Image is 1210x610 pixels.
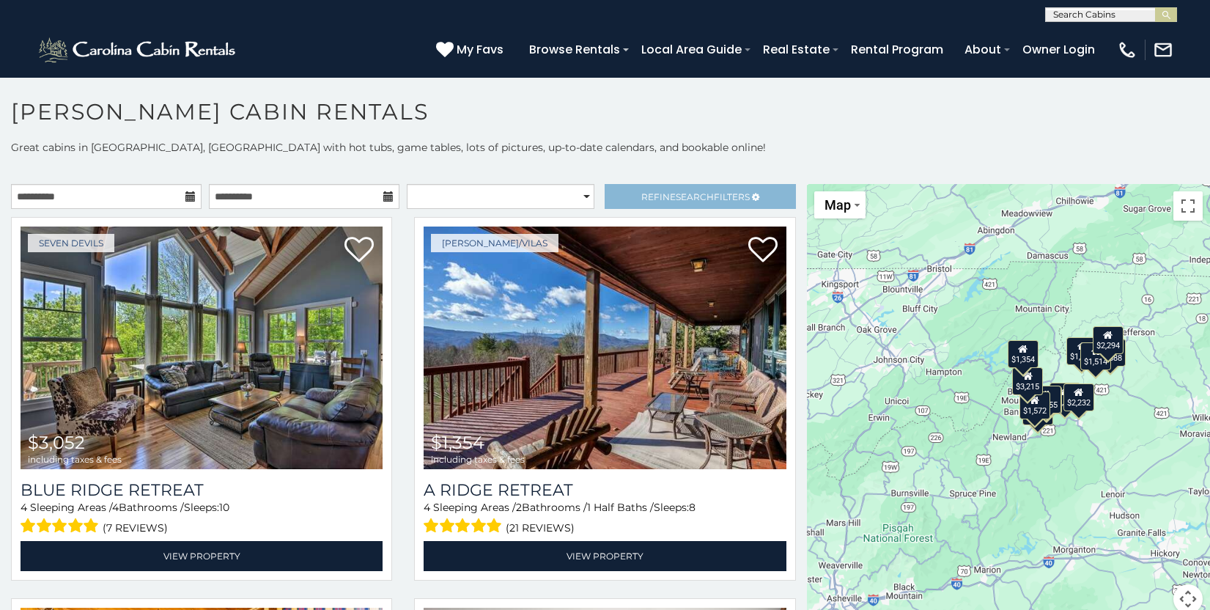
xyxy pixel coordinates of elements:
[21,541,383,571] a: View Property
[431,432,484,453] span: $1,354
[436,40,507,59] a: My Favs
[748,235,778,266] a: Add to favorites
[1015,37,1102,62] a: Owner Login
[1019,392,1050,419] div: $1,572
[28,432,85,453] span: $3,052
[825,197,851,213] span: Map
[1066,337,1097,365] div: $1,558
[21,480,383,500] a: Blue Ridge Retreat
[112,501,119,514] span: 4
[957,37,1008,62] a: About
[1063,383,1093,411] div: $2,232
[1012,367,1043,395] div: $3,215
[587,501,654,514] span: 1 Half Baths /
[344,235,374,266] a: Add to favorites
[1093,326,1124,354] div: $2,294
[28,234,114,252] a: Seven Devils
[457,40,503,59] span: My Favs
[28,455,122,464] span: including taxes & fees
[21,501,27,514] span: 4
[756,37,837,62] a: Real Estate
[844,37,951,62] a: Rental Program
[814,191,866,218] button: Change map style
[431,455,525,464] span: including taxes & fees
[219,501,229,514] span: 10
[424,501,430,514] span: 4
[676,191,714,202] span: Search
[103,518,168,537] span: (7 reviews)
[641,191,750,202] span: Refine Filters
[516,501,522,514] span: 2
[1030,386,1061,414] div: $2,255
[1031,386,1062,414] div: $2,718
[1008,340,1039,368] div: $1,354
[1117,40,1137,60] img: phone-regular-white.png
[424,227,786,469] img: A Ridge Retreat
[522,37,627,62] a: Browse Rentals
[506,518,575,537] span: (21 reviews)
[21,227,383,469] img: Blue Ridge Retreat
[21,227,383,469] a: Blue Ridge Retreat $3,052 including taxes & fees
[689,501,696,514] span: 8
[424,227,786,469] a: A Ridge Retreat $1,354 including taxes & fees
[1095,339,1126,367] div: $1,888
[634,37,749,62] a: Local Area Guide
[21,500,383,537] div: Sleeping Areas / Bathrooms / Sleeps:
[424,480,786,500] a: A Ridge Retreat
[1153,40,1173,60] img: mail-regular-white.png
[605,184,795,209] a: RefineSearchFilters
[424,500,786,537] div: Sleeping Areas / Bathrooms / Sleeps:
[1080,342,1111,370] div: $1,514
[1173,191,1203,221] button: Toggle fullscreen view
[431,234,558,252] a: [PERSON_NAME]/Vilas
[37,35,240,65] img: White-1-2.png
[424,541,786,571] a: View Property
